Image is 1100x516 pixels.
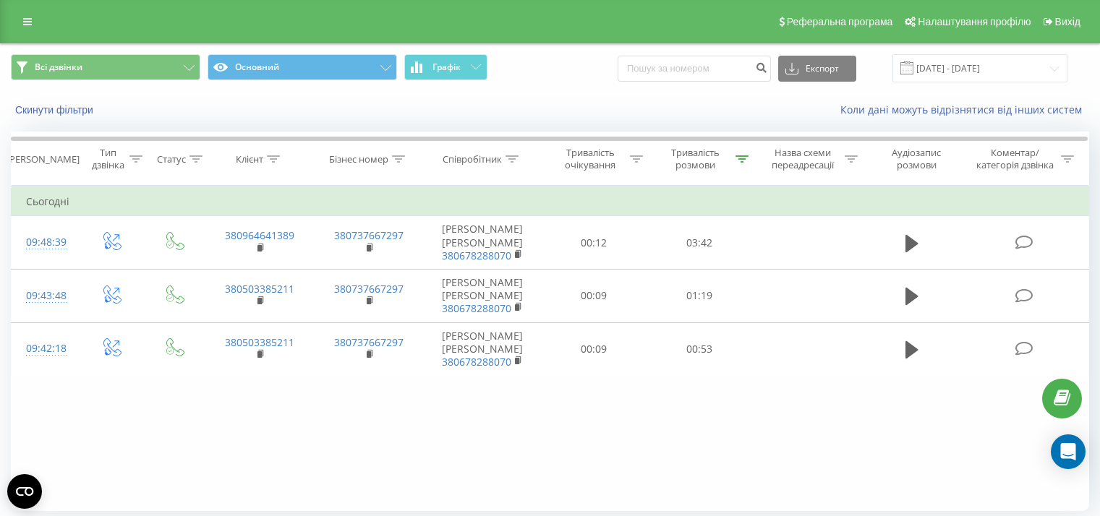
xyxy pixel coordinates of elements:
[647,216,751,270] td: 03:42
[208,54,397,80] button: Основний
[660,147,732,171] div: Тривалість розмови
[26,228,64,257] div: 09:48:39
[7,153,80,165] div: [PERSON_NAME]
[225,335,294,349] a: 380503385211
[225,228,294,242] a: 380964641389
[91,147,125,171] div: Тип дзвінка
[555,147,627,171] div: Тривалість очікування
[424,216,542,270] td: [PERSON_NAME] [PERSON_NAME]
[26,282,64,310] div: 09:43:48
[542,216,647,270] td: 00:12
[35,61,82,73] span: Всі дзвінки
[329,153,388,165] div: Бізнес номер
[334,282,404,296] a: 380737667297
[442,301,511,315] a: 380678288070
[334,335,404,349] a: 380737667297
[443,153,502,165] div: Співробітник
[765,147,841,171] div: Назва схеми переадресації
[787,16,893,27] span: Реферальна програма
[11,54,200,80] button: Всі дзвінки
[647,269,751,322] td: 01:19
[1055,16,1080,27] span: Вихід
[542,269,647,322] td: 00:09
[432,62,461,72] span: Графік
[12,187,1089,216] td: Сьогодні
[236,153,263,165] div: Клієнт
[1051,434,1086,469] div: Open Intercom Messenger
[334,228,404,242] a: 380737667297
[424,269,542,322] td: [PERSON_NAME] [PERSON_NAME]
[404,54,487,80] button: Графік
[973,147,1057,171] div: Коментар/категорія дзвінка
[442,355,511,369] a: 380678288070
[840,103,1089,116] a: Коли дані можуть відрізнятися вiд інших систем
[618,56,771,82] input: Пошук за номером
[918,16,1031,27] span: Налаштування профілю
[442,249,511,262] a: 380678288070
[7,474,42,509] button: Open CMP widget
[11,103,101,116] button: Скинути фільтри
[157,153,186,165] div: Статус
[26,335,64,363] div: 09:42:18
[225,282,294,296] a: 380503385211
[424,322,542,376] td: [PERSON_NAME] [PERSON_NAME]
[778,56,856,82] button: Експорт
[874,147,959,171] div: Аудіозапис розмови
[647,322,751,376] td: 00:53
[542,322,647,376] td: 00:09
